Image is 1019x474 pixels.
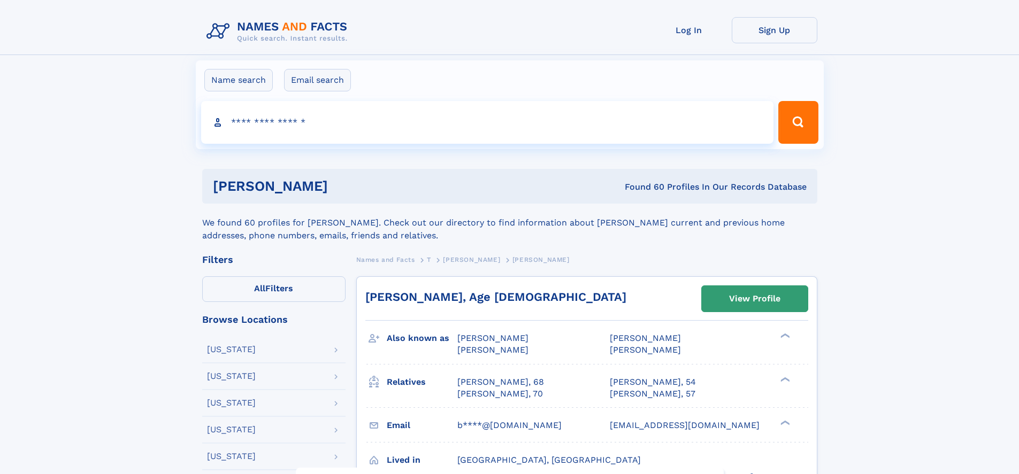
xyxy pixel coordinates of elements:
h3: Relatives [387,373,457,391]
input: search input [201,101,774,144]
div: ❯ [778,419,791,426]
span: [PERSON_NAME] [443,256,500,263]
span: [PERSON_NAME] [512,256,570,263]
div: ❯ [778,376,791,383]
div: Browse Locations [202,315,346,324]
h1: [PERSON_NAME] [213,180,477,193]
button: Search Button [778,101,818,144]
div: [US_STATE] [207,425,256,434]
h3: Lived in [387,451,457,469]
span: T [427,256,431,263]
div: [US_STATE] [207,372,256,380]
div: Filters [202,255,346,265]
div: Found 60 Profiles In Our Records Database [476,181,807,193]
span: [GEOGRAPHIC_DATA], [GEOGRAPHIC_DATA] [457,455,641,465]
span: [PERSON_NAME] [610,345,681,355]
span: All [254,283,265,293]
div: ❯ [778,332,791,339]
div: We found 60 profiles for [PERSON_NAME]. Check out our directory to find information about [PERSON... [202,204,817,242]
h3: Email [387,416,457,434]
a: [PERSON_NAME] [443,253,500,266]
div: View Profile [729,286,780,311]
a: T [427,253,431,266]
h3: Also known as [387,329,457,347]
span: [PERSON_NAME] [610,333,681,343]
label: Email search [284,69,351,91]
a: [PERSON_NAME], Age [DEMOGRAPHIC_DATA] [365,290,626,304]
img: Logo Names and Facts [202,17,356,46]
a: Sign Up [732,17,817,43]
a: [PERSON_NAME], 57 [610,388,695,400]
label: Filters [202,276,346,302]
span: [PERSON_NAME] [457,345,528,355]
label: Name search [204,69,273,91]
a: [PERSON_NAME], 54 [610,376,696,388]
a: [PERSON_NAME], 70 [457,388,543,400]
div: [US_STATE] [207,452,256,461]
span: [EMAIL_ADDRESS][DOMAIN_NAME] [610,420,760,430]
div: [US_STATE] [207,345,256,354]
a: Names and Facts [356,253,415,266]
a: Log In [646,17,732,43]
a: View Profile [702,286,808,312]
a: [PERSON_NAME], 68 [457,376,544,388]
div: [US_STATE] [207,399,256,407]
span: [PERSON_NAME] [457,333,528,343]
